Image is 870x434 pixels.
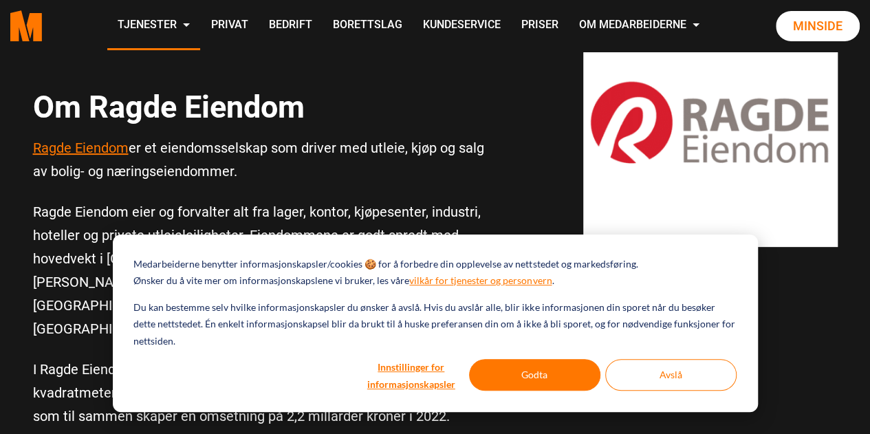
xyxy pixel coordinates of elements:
p: er et eiendomsselskap som driver med utleie, kjøp og salg av bolig- og næringseiendommer. [33,136,494,183]
p: I Ragde Eiendom er det 47 ansatte som forvalter over 1,8 millioner kvadratmeter næringseiendom, 5... [33,358,494,428]
p: Ragde Eiendom eier og forvalter alt fra lager, kontor, kjøpesenter, industri, hoteller og private... [33,200,494,340]
a: Om Medarbeiderne [568,1,710,50]
p: Ønsker du å vite mer om informasjonskapslene vi bruker, les våre . [133,272,554,290]
a: vilkår for tjenester og personvern [409,272,552,290]
a: Ragde Eiendom [33,140,129,156]
a: Borettslag [322,1,412,50]
p: Medarbeiderne benytter informasjonskapsler/cookies 🍪 for å forbedre din opplevelse av nettstedet ... [133,256,638,273]
p: Du kan bestemme selv hvilke informasjonskapsler du ønsker å avslå. Hvis du avslår alle, blir ikke... [133,299,736,350]
div: Cookie banner [113,235,758,412]
a: Minside [776,11,860,41]
button: Godta [469,359,600,391]
a: Bedrift [258,1,322,50]
button: Avslå [605,359,737,391]
button: Innstillinger for informasjonskapsler [358,359,464,391]
a: Kundeservice [412,1,510,50]
a: Privat [200,1,258,50]
a: Tjenester [107,1,200,50]
a: Priser [510,1,568,50]
b: Om Ragde Eiendom [33,89,305,125]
